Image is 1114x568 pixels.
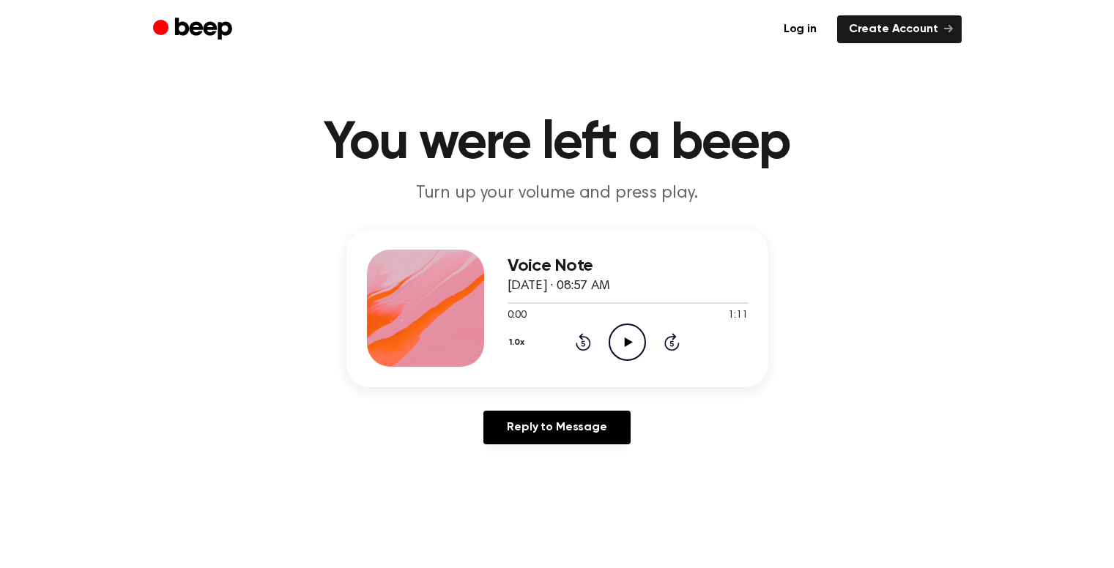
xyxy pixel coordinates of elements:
[508,256,748,276] h3: Voice Note
[837,15,962,43] a: Create Account
[508,330,530,355] button: 1.0x
[508,280,610,293] span: [DATE] · 08:57 AM
[728,308,747,324] span: 1:11
[182,117,932,170] h1: You were left a beep
[772,15,828,43] a: Log in
[508,308,527,324] span: 0:00
[483,411,630,444] a: Reply to Message
[153,15,236,44] a: Beep
[276,182,839,206] p: Turn up your volume and press play.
